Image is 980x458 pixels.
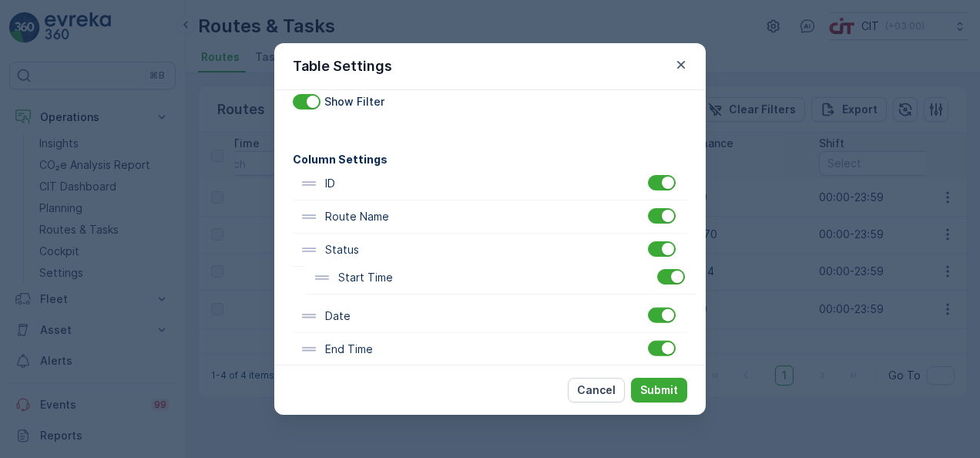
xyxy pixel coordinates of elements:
p: Table Settings [293,56,392,77]
h4: Column Settings [293,151,687,167]
button: Submit [631,378,687,402]
p: Cancel [577,382,616,398]
button: Cancel [568,378,625,402]
p: Submit [640,382,678,398]
p: Show Filter [324,94,384,109]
